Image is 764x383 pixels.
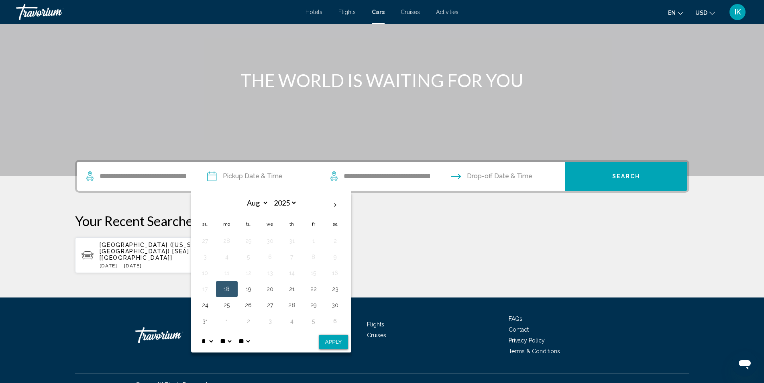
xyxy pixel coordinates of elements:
[401,9,420,15] a: Cruises
[220,267,233,279] button: Day 11
[307,251,320,263] button: Day 8
[199,235,212,247] button: Day 27
[100,242,265,261] span: [GEOGRAPHIC_DATA] ([US_STATE][GEOGRAPHIC_DATA]) [SEA] [[GEOGRAPHIC_DATA]] [[GEOGRAPHIC_DATA]]
[264,235,277,247] button: Day 30
[285,316,298,327] button: Day 4
[242,299,255,311] button: Day 26
[237,333,251,349] select: Select AM/PM
[695,7,715,18] button: Change currency
[735,8,741,16] span: IK
[285,267,298,279] button: Day 14
[285,299,298,311] button: Day 28
[285,235,298,247] button: Day 31
[242,316,255,327] button: Day 2
[367,332,386,338] a: Cruises
[199,316,212,327] button: Day 31
[509,348,560,354] a: Terms & Conditions
[329,299,342,311] button: Day 30
[509,326,529,333] a: Contact
[220,299,233,311] button: Day 25
[329,235,342,247] button: Day 2
[307,316,320,327] button: Day 5
[732,351,758,377] iframe: Button to launch messaging window
[264,267,277,279] button: Day 13
[264,316,277,327] button: Day 3
[75,213,689,229] p: Your Recent Searches
[727,4,748,20] button: User Menu
[307,283,320,295] button: Day 22
[75,237,275,273] button: [GEOGRAPHIC_DATA] ([US_STATE][GEOGRAPHIC_DATA]) [SEA] [[GEOGRAPHIC_DATA]] [[GEOGRAPHIC_DATA]][DAT...
[242,251,255,263] button: Day 5
[367,321,384,328] a: Flights
[329,283,342,295] button: Day 23
[242,196,269,210] select: Select month
[668,7,683,18] button: Change language
[77,162,687,191] div: Search widget
[16,4,297,20] a: Travorium
[509,316,522,322] a: FAQs
[200,333,214,349] select: Select hour
[199,299,212,311] button: Day 24
[135,323,216,347] a: Travorium
[220,235,233,247] button: Day 28
[451,162,532,191] button: Drop-off date
[372,9,385,15] a: Cars
[264,251,277,263] button: Day 6
[199,251,212,263] button: Day 3
[467,171,532,182] span: Drop-off Date & Time
[220,283,233,295] button: Day 18
[100,263,268,269] p: [DATE] - [DATE]
[285,251,298,263] button: Day 7
[285,283,298,295] button: Day 21
[509,337,545,344] a: Privacy Policy
[199,283,212,295] button: Day 17
[242,235,255,247] button: Day 29
[695,10,707,16] span: USD
[307,299,320,311] button: Day 29
[220,316,233,327] button: Day 1
[220,251,233,263] button: Day 4
[329,251,342,263] button: Day 9
[565,162,687,191] button: Search
[264,283,277,295] button: Day 20
[207,162,283,191] button: Pickup date
[218,333,233,349] select: Select minute
[668,10,676,16] span: en
[329,267,342,279] button: Day 16
[242,283,255,295] button: Day 19
[329,316,342,327] button: Day 6
[271,196,297,210] select: Select year
[338,9,356,15] a: Flights
[264,299,277,311] button: Day 27
[436,9,458,15] a: Activities
[242,267,255,279] button: Day 12
[306,9,322,15] a: Hotels
[307,235,320,247] button: Day 1
[199,267,212,279] button: Day 10
[324,196,346,214] button: Next month
[232,70,533,91] h1: THE WORLD IS WAITING FOR YOU
[612,173,640,180] span: Search
[319,335,348,349] button: Apply
[307,267,320,279] button: Day 15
